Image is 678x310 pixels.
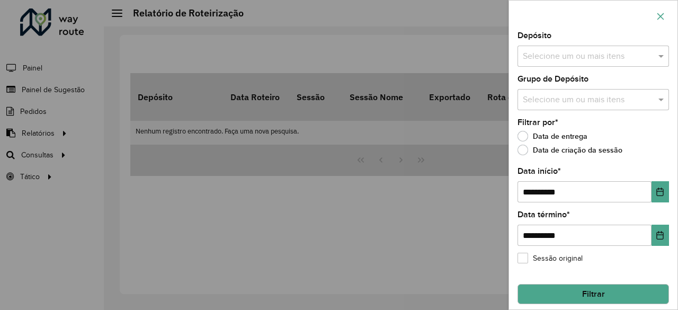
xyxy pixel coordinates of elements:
[652,181,669,202] button: Choose Date
[518,284,669,304] button: Filtrar
[652,225,669,246] button: Choose Date
[518,29,551,42] label: Depósito
[518,116,558,129] label: Filtrar por
[518,73,588,85] label: Grupo de Depósito
[518,145,622,155] label: Data de criação da sessão
[518,165,561,178] label: Data início
[518,208,570,221] label: Data término
[518,253,583,264] label: Sessão original
[518,131,587,141] label: Data de entrega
